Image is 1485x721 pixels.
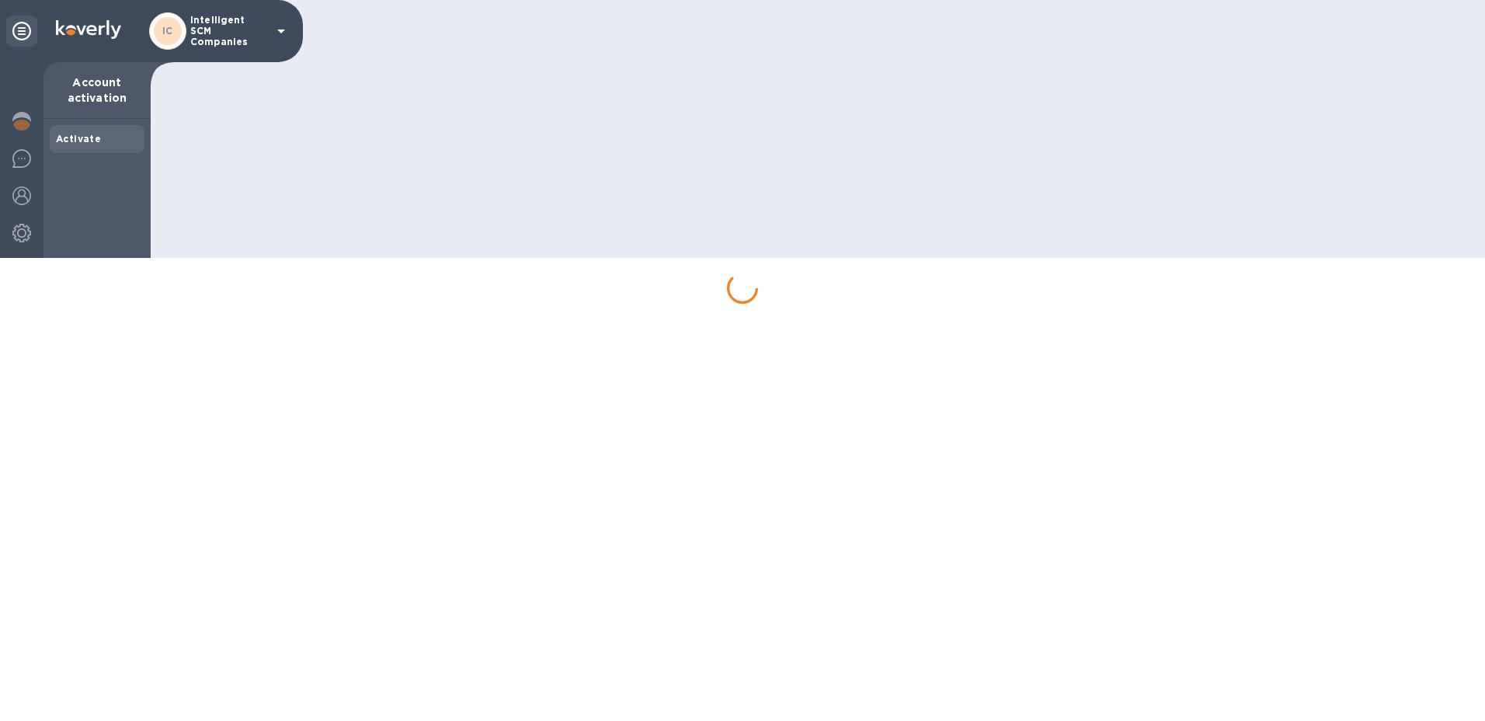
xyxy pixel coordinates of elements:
[56,75,138,106] p: Account activation
[6,16,37,47] div: Unpin categories
[162,25,173,37] b: IC
[56,20,121,39] img: Logo
[56,133,101,145] b: Activate
[190,15,268,47] p: Intelligent SCM Companies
